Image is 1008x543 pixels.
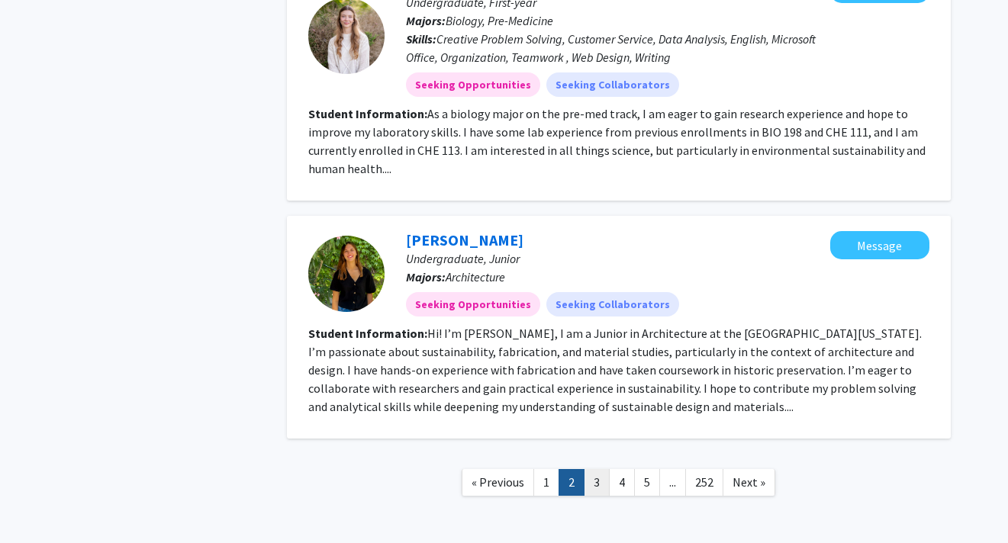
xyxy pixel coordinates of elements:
[634,469,660,496] a: 5
[406,31,816,65] span: Creative Problem Solving, Customer Service, Data Analysis, English, Microsoft Office, Organizatio...
[546,72,679,97] mat-chip: Seeking Collaborators
[609,469,635,496] a: 4
[546,292,679,316] mat-chip: Seeking Collaborators
[308,106,427,121] b: Student Information:
[308,326,922,414] fg-read-more: Hi! I’m [PERSON_NAME], I am a Junior in Architecture at the [GEOGRAPHIC_DATA][US_STATE]. I’m pass...
[308,106,926,176] fg-read-more: As a biology major on the pre-med track, I am eager to gain research experience and hope to impro...
[446,269,505,284] span: Architecture
[733,474,765,490] span: Next »
[830,231,929,259] button: Message Kate Allen
[533,469,559,496] a: 1
[406,31,436,47] b: Skills:
[446,13,553,28] span: Biology, Pre-Medicine
[287,454,951,516] nav: Page navigation
[308,326,427,341] b: Student Information:
[406,251,520,266] span: Undergraduate, Junior
[11,474,65,532] iframe: Chat
[406,230,523,249] a: [PERSON_NAME]
[584,469,610,496] a: 3
[406,13,446,28] b: Majors:
[723,469,775,496] a: Next
[406,269,446,284] b: Majors:
[669,474,676,490] span: ...
[462,469,534,496] a: Previous
[685,469,723,496] a: 252
[559,469,585,496] a: 2
[472,474,524,490] span: « Previous
[406,292,540,316] mat-chip: Seeking Opportunities
[406,72,540,97] mat-chip: Seeking Opportunities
